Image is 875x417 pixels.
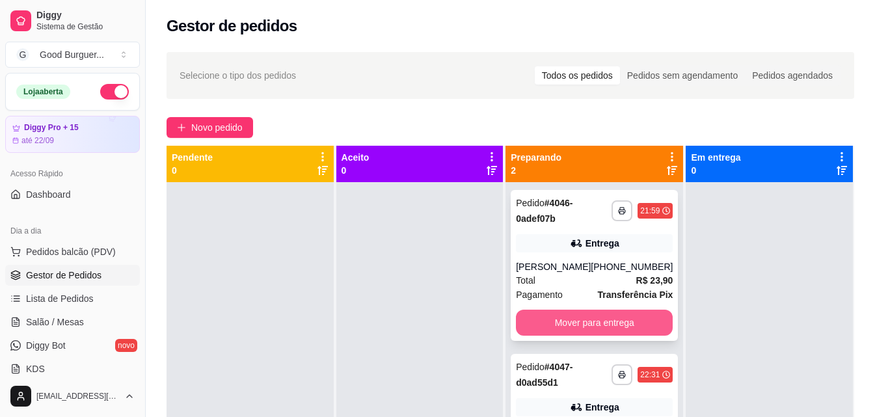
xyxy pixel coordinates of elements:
div: Loja aberta [16,85,70,99]
a: Gestor de Pedidos [5,265,140,286]
div: [PHONE_NUMBER] [591,260,673,273]
div: Pedidos sem agendamento [620,66,745,85]
span: Diggy [36,10,135,21]
button: Pedidos balcão (PDV) [5,241,140,262]
article: Diggy Pro + 15 [24,123,79,133]
button: Novo pedido [167,117,253,138]
button: Mover para entrega [516,310,673,336]
a: Dashboard [5,184,140,205]
div: Dia a dia [5,221,140,241]
div: Entrega [586,237,619,250]
a: Lista de Pedidos [5,288,140,309]
p: Preparando [511,151,561,164]
button: [EMAIL_ADDRESS][DOMAIN_NAME] [5,381,140,412]
span: [EMAIL_ADDRESS][DOMAIN_NAME] [36,391,119,401]
span: Dashboard [26,188,71,201]
span: Pagamento [516,288,563,302]
p: Pendente [172,151,213,164]
div: Acesso Rápido [5,163,140,184]
div: Pedidos agendados [745,66,840,85]
div: 21:59 [640,206,660,216]
p: Aceito [342,151,370,164]
div: Entrega [586,401,619,414]
a: Diggy Pro + 15até 22/09 [5,116,140,153]
a: KDS [5,358,140,379]
p: 0 [172,164,213,177]
span: Pedido [516,198,545,208]
button: Alterar Status [100,84,129,100]
span: Gestor de Pedidos [26,269,101,282]
h2: Gestor de pedidos [167,16,297,36]
strong: # 4047-d0ad55d1 [516,362,572,388]
span: Selecione o tipo dos pedidos [180,68,296,83]
span: Total [516,273,535,288]
p: Em entrega [691,151,740,164]
span: G [16,48,29,61]
span: Pedidos balcão (PDV) [26,245,116,258]
a: DiggySistema de Gestão [5,5,140,36]
strong: R$ 23,90 [636,275,673,286]
div: Todos os pedidos [535,66,620,85]
span: Novo pedido [191,120,243,135]
button: Select a team [5,42,140,68]
a: Salão / Mesas [5,312,140,332]
span: Salão / Mesas [26,316,84,329]
span: Pedido [516,362,545,372]
article: até 22/09 [21,135,54,146]
p: 0 [691,164,740,177]
span: plus [177,123,186,132]
div: 22:31 [640,370,660,380]
p: 0 [342,164,370,177]
strong: # 4046-0adef07b [516,198,572,224]
div: [PERSON_NAME] [516,260,591,273]
span: KDS [26,362,45,375]
span: Sistema de Gestão [36,21,135,32]
div: Good Burguer ... [40,48,104,61]
p: 2 [511,164,561,177]
span: Lista de Pedidos [26,292,94,305]
a: Diggy Botnovo [5,335,140,356]
span: Diggy Bot [26,339,66,352]
strong: Transferência Pix [597,289,673,300]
